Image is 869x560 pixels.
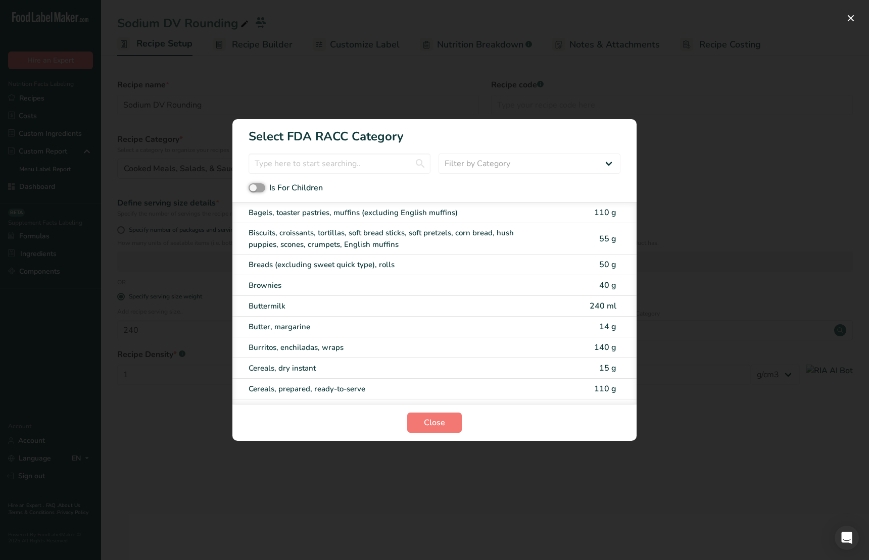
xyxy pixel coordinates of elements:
[269,182,323,193] span: Is For Children
[232,119,637,145] h1: Select FDA RACC Category
[249,259,536,271] div: Breads (excluding sweet quick type), rolls
[590,300,616,312] span: 240 ml
[835,526,859,550] div: Open Intercom Messenger
[594,383,616,394] span: 110 g
[249,342,536,353] div: Burritos, enchiladas, wraps
[599,233,616,244] span: 55 g
[249,207,536,219] div: Bagels, toaster pastries, muffins (excluding English muffins)
[249,383,536,395] div: Cereals, prepared, ready-to-serve
[599,321,616,332] span: 14 g
[599,259,616,270] span: 50 g
[594,207,616,218] span: 110 g
[594,342,616,353] span: 140 g
[249,321,536,333] div: Butter, margarine
[599,280,616,291] span: 40 g
[424,417,445,429] span: Close
[249,227,536,250] div: Biscuits, croissants, tortillas, soft bread sticks, soft pretzels, corn bread, hush puppies, scon...
[249,363,536,374] div: Cereals, dry instant
[407,413,462,433] button: Close
[599,363,616,374] span: 15 g
[249,154,430,174] input: Type here to start searching..
[249,280,536,291] div: Brownies
[249,404,536,416] div: Cakes, heavyweight
[249,300,536,312] div: Buttermilk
